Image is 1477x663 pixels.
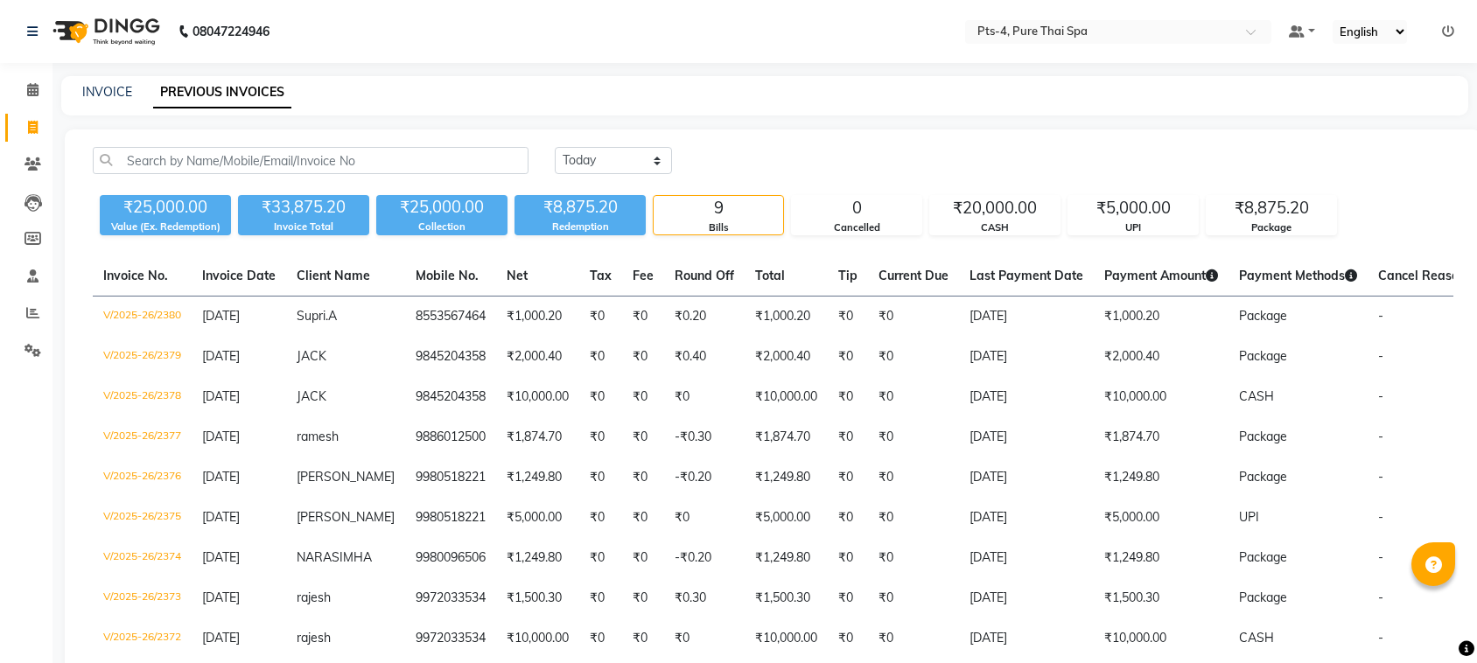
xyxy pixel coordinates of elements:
td: 9845204358 [405,337,496,377]
span: Package [1239,348,1287,364]
span: Fee [633,268,654,283]
td: -₹0.20 [664,457,745,498]
span: [DATE] [202,509,240,525]
td: -₹0.30 [664,417,745,457]
td: ₹0 [828,377,868,417]
span: ramesh [297,429,339,444]
td: ₹0 [579,337,622,377]
span: Package [1239,469,1287,485]
span: Package [1239,549,1287,565]
td: -₹0.20 [664,538,745,578]
td: V/2025-26/2372 [93,618,192,659]
td: 9972033534 [405,578,496,618]
td: V/2025-26/2377 [93,417,192,457]
td: ₹1,874.70 [745,417,828,457]
td: [DATE] [959,578,1094,618]
td: ₹1,000.20 [1094,297,1228,338]
td: ₹1,000.20 [745,297,828,338]
span: Tax [590,268,612,283]
td: ₹5,000.00 [496,498,579,538]
span: Cancel Reason [1378,268,1466,283]
td: ₹1,249.80 [1094,457,1228,498]
div: ₹25,000.00 [376,195,507,220]
td: ₹1,249.80 [496,457,579,498]
div: Package [1207,220,1336,235]
td: [DATE] [959,498,1094,538]
span: - [1378,308,1383,324]
td: ₹0 [579,417,622,457]
td: ₹1,000.20 [496,297,579,338]
span: [DATE] [202,630,240,646]
td: ₹0 [828,337,868,377]
span: [DATE] [202,348,240,364]
div: Cancelled [792,220,921,235]
b: 08047224946 [192,7,269,56]
td: ₹1,874.70 [1094,417,1228,457]
td: ₹0.40 [664,337,745,377]
span: Package [1239,308,1287,324]
span: JACK [297,348,326,364]
td: V/2025-26/2373 [93,578,192,618]
td: V/2025-26/2374 [93,538,192,578]
div: 9 [654,196,783,220]
span: Supri.A [297,308,337,324]
td: ₹0 [622,498,664,538]
span: - [1378,509,1383,525]
td: ₹0 [622,538,664,578]
span: Payment Amount [1104,268,1218,283]
div: ₹8,875.20 [1207,196,1336,220]
div: ₹5,000.00 [1068,196,1198,220]
span: NARASIMHA [297,549,372,565]
td: ₹2,000.40 [496,337,579,377]
div: Bills [654,220,783,235]
td: ₹1,500.30 [1094,578,1228,618]
td: 9972033534 [405,618,496,659]
td: [DATE] [959,457,1094,498]
div: UPI [1068,220,1198,235]
td: V/2025-26/2379 [93,337,192,377]
td: ₹0 [579,377,622,417]
td: ₹0 [579,457,622,498]
td: [DATE] [959,618,1094,659]
span: Total [755,268,785,283]
td: V/2025-26/2378 [93,377,192,417]
td: 9886012500 [405,417,496,457]
div: 0 [792,196,921,220]
td: [DATE] [959,377,1094,417]
td: ₹0 [622,618,664,659]
td: ₹1,500.30 [745,578,828,618]
td: [DATE] [959,297,1094,338]
td: ₹0.30 [664,578,745,618]
td: ₹0 [579,578,622,618]
td: ₹0 [828,538,868,578]
a: INVOICE [82,84,132,100]
td: ₹0 [664,618,745,659]
td: ₹10,000.00 [1094,618,1228,659]
div: Redemption [514,220,646,234]
div: Collection [376,220,507,234]
span: - [1378,388,1383,404]
td: ₹2,000.40 [1094,337,1228,377]
td: ₹0 [868,377,959,417]
span: - [1378,549,1383,565]
span: [DATE] [202,469,240,485]
div: Invoice Total [238,220,369,234]
td: ₹0 [868,578,959,618]
td: [DATE] [959,337,1094,377]
td: 8553567464 [405,297,496,338]
a: PREVIOUS INVOICES [153,77,291,108]
span: [PERSON_NAME] [297,469,395,485]
span: CASH [1239,630,1274,646]
td: ₹0 [868,417,959,457]
span: - [1378,590,1383,605]
span: UPI [1239,509,1259,525]
td: ₹5,000.00 [745,498,828,538]
div: Value (Ex. Redemption) [100,220,231,234]
span: Invoice No. [103,268,168,283]
td: ₹0 [868,498,959,538]
span: - [1378,429,1383,444]
td: ₹0 [579,538,622,578]
td: ₹0 [828,417,868,457]
td: ₹0 [828,498,868,538]
td: 9980096506 [405,538,496,578]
